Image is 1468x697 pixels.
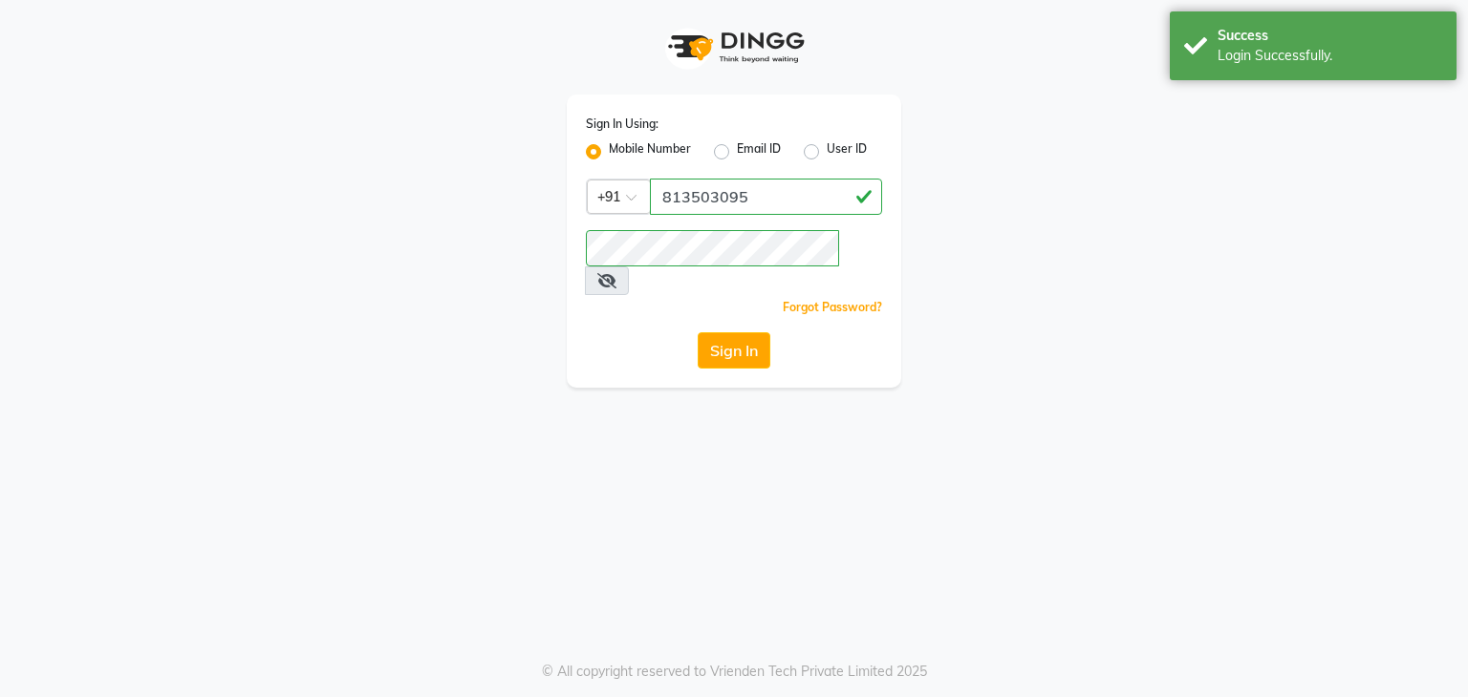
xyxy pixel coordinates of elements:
[827,140,867,163] label: User ID
[586,116,658,133] label: Sign In Using:
[586,230,839,266] input: Username
[737,140,781,163] label: Email ID
[650,179,882,215] input: Username
[1218,26,1442,46] div: Success
[609,140,691,163] label: Mobile Number
[783,300,882,314] a: Forgot Password?
[698,332,770,369] button: Sign In
[658,19,810,75] img: logo1.svg
[1218,46,1442,66] div: Login Successfully.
